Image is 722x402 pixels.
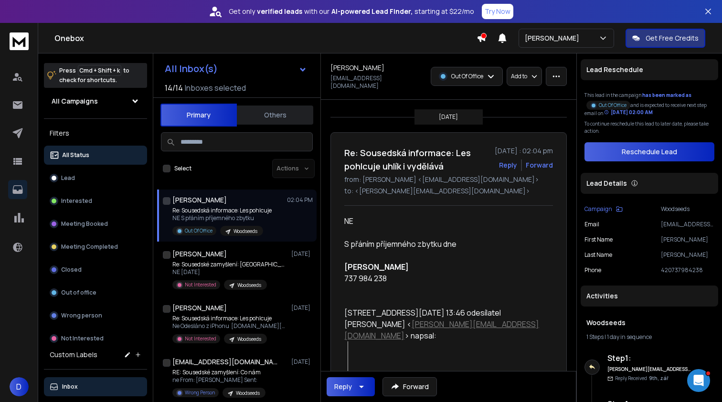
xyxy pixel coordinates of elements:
button: Get Free Credits [626,29,705,48]
h1: [EMAIL_ADDRESS][DOMAIN_NAME] [172,357,277,367]
p: Interested [61,197,92,205]
p: Ne Odesláno z iPhonu [DOMAIN_NAME][PERSON_NAME] > [DATE] 16:50, [172,322,287,330]
p: Add to [511,73,527,80]
p: Re: Sousedská informace: Les pohlcuje [172,315,287,322]
button: Reply [499,160,517,170]
h1: All Campaigns [52,96,98,106]
p: Lead [61,174,75,182]
strong: verified leads [257,7,302,16]
h1: [PERSON_NAME] [172,249,227,259]
p: Out Of Office [599,102,626,109]
button: All Status [44,146,147,165]
p: Not Interested [61,335,104,342]
button: Closed [44,260,147,279]
div: [STREET_ADDRESS][DATE] 13:46 odesílatel [PERSON_NAME] < > napsal: [344,307,545,341]
label: Select [174,165,191,172]
span: 14 / 14 [165,82,183,94]
button: Out of office [44,283,147,302]
span: 9th, zář [649,375,669,381]
button: Reply [327,377,375,396]
button: D [10,377,29,396]
h1: [PERSON_NAME] [330,63,384,73]
p: NE S přáním příjemného zbytku [172,214,272,222]
p: Meeting Completed [61,243,118,251]
p: from: [PERSON_NAME] <[EMAIL_ADDRESS][DOMAIN_NAME]> [344,175,553,184]
div: Forward [526,160,553,170]
h1: All Inbox(s) [165,64,218,74]
p: Lead Details [586,179,627,188]
p: Re: Sousedská informace: Les pohlcuje [172,207,272,214]
p: Not Interested [185,281,216,288]
p: First Name [584,236,613,243]
div: | [586,333,712,341]
p: [DATE] : 02:04 pm [495,146,553,156]
p: Woodseeds [236,390,260,397]
p: All Status [62,151,89,159]
p: [DATE] [291,304,313,312]
button: Try Now [482,4,513,19]
p: [DATE] [439,113,458,121]
strong: AI-powered Lead Finder, [331,7,413,16]
p: [PERSON_NAME] [661,251,714,259]
span: 1 day in sequence [607,333,652,341]
div: [DATE] 02:00 AM [604,109,653,116]
p: [EMAIL_ADDRESS][DOMAIN_NAME] [330,74,425,90]
button: Primary [160,104,237,127]
div: 737 984 238 [344,273,545,284]
p: [EMAIL_ADDRESS][DOMAIN_NAME] [661,221,714,228]
iframe: Intercom live chat [687,369,710,392]
span: 1 Steps [586,333,604,341]
p: Press to check for shortcuts. [59,66,129,85]
button: All Campaigns [44,92,147,111]
div: NE [344,215,545,227]
h1: [PERSON_NAME] [172,303,227,313]
div: Activities [581,286,718,307]
span: Cmd + Shift + k [78,65,121,76]
p: Get only with our starting at $22/mo [229,7,474,16]
p: NE [DATE] [172,268,287,276]
span: has been marked as [642,92,691,98]
p: [PERSON_NAME] [661,236,714,243]
button: Lead [44,169,147,188]
p: Inbox [62,383,78,391]
h3: Custom Labels [50,350,97,360]
p: 420737984238 [661,266,714,274]
p: [DATE] [291,358,313,366]
div: This lead in the campaign and is expected to receive next step email on [584,92,714,116]
p: Woodseeds [661,205,714,213]
h3: Inboxes selected [185,82,246,94]
p: Reply Received [615,375,669,382]
p: Phone [584,266,601,274]
button: Campaign [584,205,623,213]
img: logo [10,32,29,50]
p: [DATE] [291,250,313,258]
p: Out Of Office [451,73,483,80]
p: Wrong person [61,312,102,319]
p: Get Free Credits [646,33,699,43]
button: Meeting Completed [44,237,147,256]
p: Woodseeds [237,282,261,289]
h1: Re: Sousedská informace: Les pohlcuje uhlík i vydělává [344,146,489,173]
p: Re: Sousedské zamyšlení: [GEOGRAPHIC_DATA] [172,261,287,268]
h3: Filters [44,127,147,140]
h6: Step 1 : [607,352,691,364]
p: Woodseeds [237,336,261,343]
a: [PERSON_NAME][EMAIL_ADDRESS][DOMAIN_NAME] [344,319,539,341]
p: Closed [61,266,82,274]
p: ne From: [PERSON_NAME] Sent: [172,376,265,384]
div: Reply [334,382,352,391]
p: Out Of Office [185,227,212,234]
p: Last Name [584,251,612,259]
p: Not Interested [185,335,216,342]
h1: [PERSON_NAME] [172,195,227,205]
p: To continue reschedule this lead to later date, please take action. [584,120,714,135]
button: Wrong person [44,306,147,325]
p: 02:04 PM [287,196,313,204]
button: Meeting Booked [44,214,147,233]
button: Inbox [44,377,147,396]
p: Lead Reschedule [586,65,643,74]
p: to: <[PERSON_NAME][EMAIL_ADDRESS][DOMAIN_NAME]> [344,186,553,196]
